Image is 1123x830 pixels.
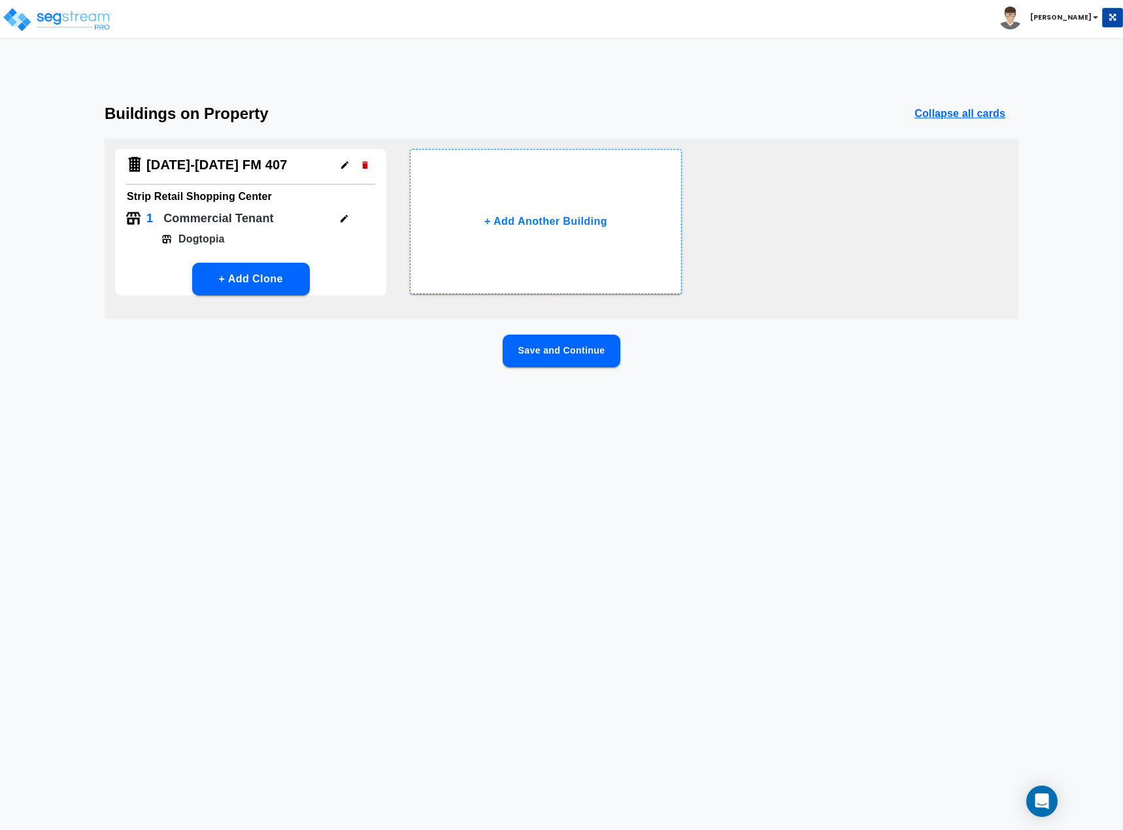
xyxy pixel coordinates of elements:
[146,157,288,173] h4: [DATE]-[DATE] FM 407
[161,234,172,244] img: Tenant Icon
[1026,786,1058,817] div: Open Intercom Messenger
[172,231,225,247] p: Dogtopia
[914,106,1005,122] p: Collapse all cards
[999,7,1022,29] img: avatar.png
[146,210,153,227] p: 1
[192,263,310,295] button: + Add Clone
[2,7,113,33] img: logo_pro_r.png
[163,210,274,227] p: Commercial Tenant
[127,188,375,206] h6: Strip Retail Shopping Center
[410,149,681,294] button: + Add Another Building
[1030,12,1092,22] b: [PERSON_NAME]
[126,210,141,226] img: Tenant Icon
[126,156,144,174] img: Building Icon
[105,105,269,123] h3: Buildings on Property
[503,335,620,367] button: Save and Continue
